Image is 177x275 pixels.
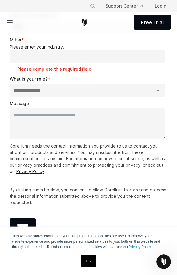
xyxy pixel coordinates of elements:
span: Other [10,37,21,42]
div: Navigation Menu [85,1,171,11]
span: Free Trial [141,19,164,26]
button: Search [87,1,98,11]
label: Please complete this required field. [17,66,167,72]
a: Privacy Policy [16,169,44,174]
a: Corellium Home [81,19,88,26]
a: Login [150,1,171,11]
a: Privacy Policy. [128,245,152,249]
a: Free Trial [134,15,171,30]
a: Support Center [101,1,147,11]
span: Message [10,101,29,106]
span: What is your role? [10,76,48,82]
legend: Please enter your industry. [10,44,167,50]
p: Corellium needs the contact information you provide to us to contact you about our products and s... [10,143,167,174]
p: This website stores cookies on your computer. These cookies are used to improve your website expe... [12,233,165,250]
p: By clicking submit below, you consent to allow Corellium to store and process the personal inform... [10,187,167,206]
a: OK [81,255,96,267]
iframe: Intercom live chat [156,254,171,269]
